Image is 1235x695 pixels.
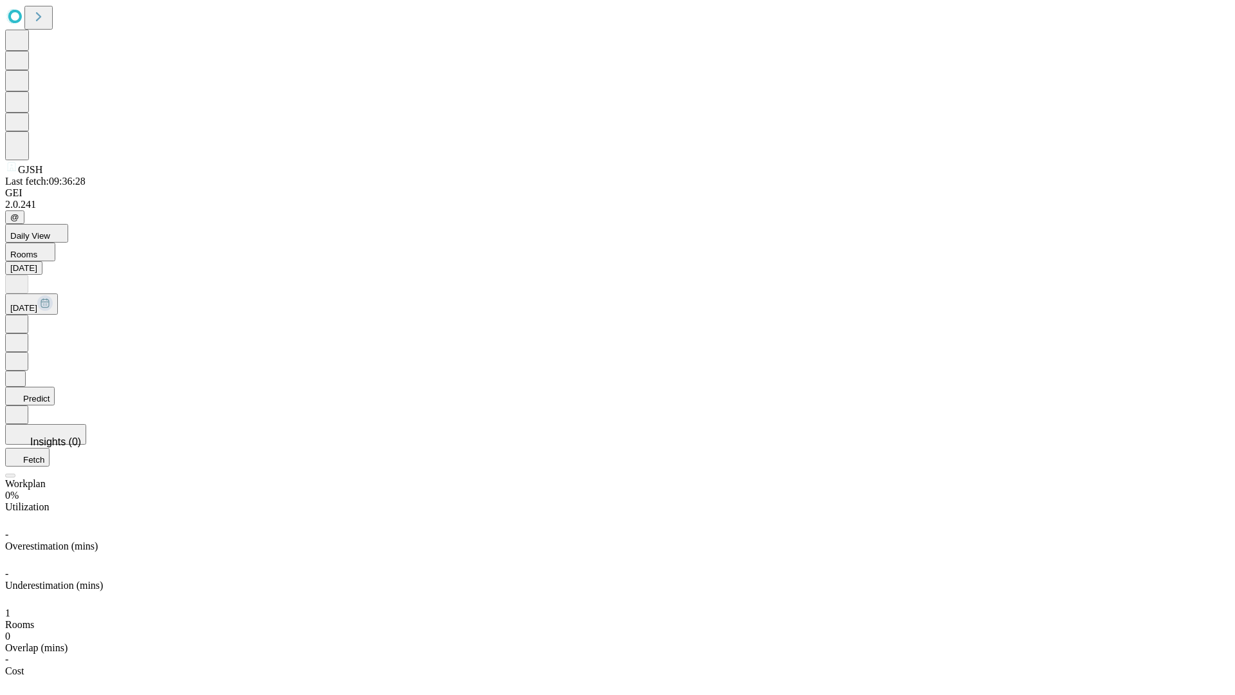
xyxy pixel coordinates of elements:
[5,654,8,665] span: -
[5,568,8,579] span: -
[10,250,37,259] span: Rooms
[5,478,46,489] span: Workplan
[5,387,55,405] button: Predict
[5,490,19,501] span: 0%
[5,642,68,653] span: Overlap (mins)
[5,501,49,512] span: Utilization
[5,541,98,551] span: Overestimation (mins)
[5,580,103,591] span: Underestimation (mins)
[5,224,68,243] button: Daily View
[5,619,34,630] span: Rooms
[30,436,81,447] span: Insights (0)
[18,164,42,175] span: GJSH
[5,665,24,676] span: Cost
[5,293,58,315] button: [DATE]
[5,187,1230,199] div: GEI
[10,303,37,313] span: [DATE]
[10,212,19,222] span: @
[5,631,10,642] span: 0
[5,529,8,540] span: -
[5,261,42,275] button: [DATE]
[5,448,50,467] button: Fetch
[5,176,86,187] span: Last fetch: 09:36:28
[5,424,86,445] button: Insights (0)
[10,231,50,241] span: Daily View
[5,607,10,618] span: 1
[5,210,24,224] button: @
[5,199,1230,210] div: 2.0.241
[5,243,55,261] button: Rooms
